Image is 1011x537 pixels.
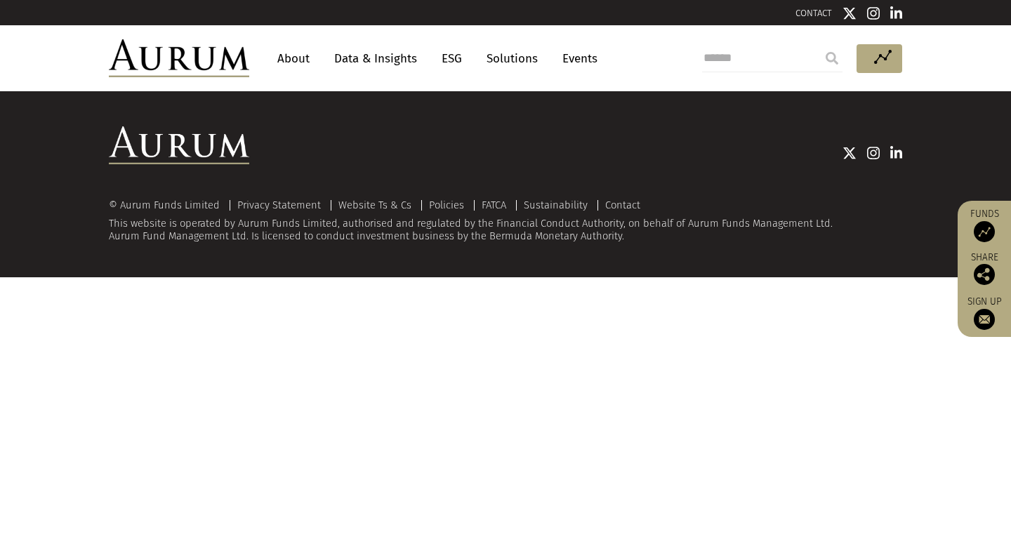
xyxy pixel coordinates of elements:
img: Instagram icon [867,146,880,160]
a: Sustainability [524,199,588,211]
a: About [270,46,317,72]
div: Share [965,253,1004,285]
a: Solutions [480,46,545,72]
div: This website is operated by Aurum Funds Limited, authorised and regulated by the Financial Conduc... [109,199,902,242]
a: CONTACT [795,8,832,18]
a: ESG [435,46,469,72]
a: Website Ts & Cs [338,199,411,211]
a: Events [555,46,597,72]
input: Submit [818,44,846,72]
a: Contact [605,199,640,211]
img: Twitter icon [842,146,857,160]
a: Funds [965,208,1004,242]
a: Privacy Statement [237,199,321,211]
img: Aurum [109,39,249,77]
img: Access Funds [974,221,995,242]
a: FATCA [482,199,506,211]
img: Twitter icon [842,6,857,20]
img: Linkedin icon [890,146,903,160]
a: Data & Insights [327,46,424,72]
img: Instagram icon [867,6,880,20]
img: Linkedin icon [890,6,903,20]
div: © Aurum Funds Limited [109,200,227,211]
a: Policies [429,199,464,211]
img: Aurum Logo [109,126,249,164]
img: Share this post [974,264,995,285]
